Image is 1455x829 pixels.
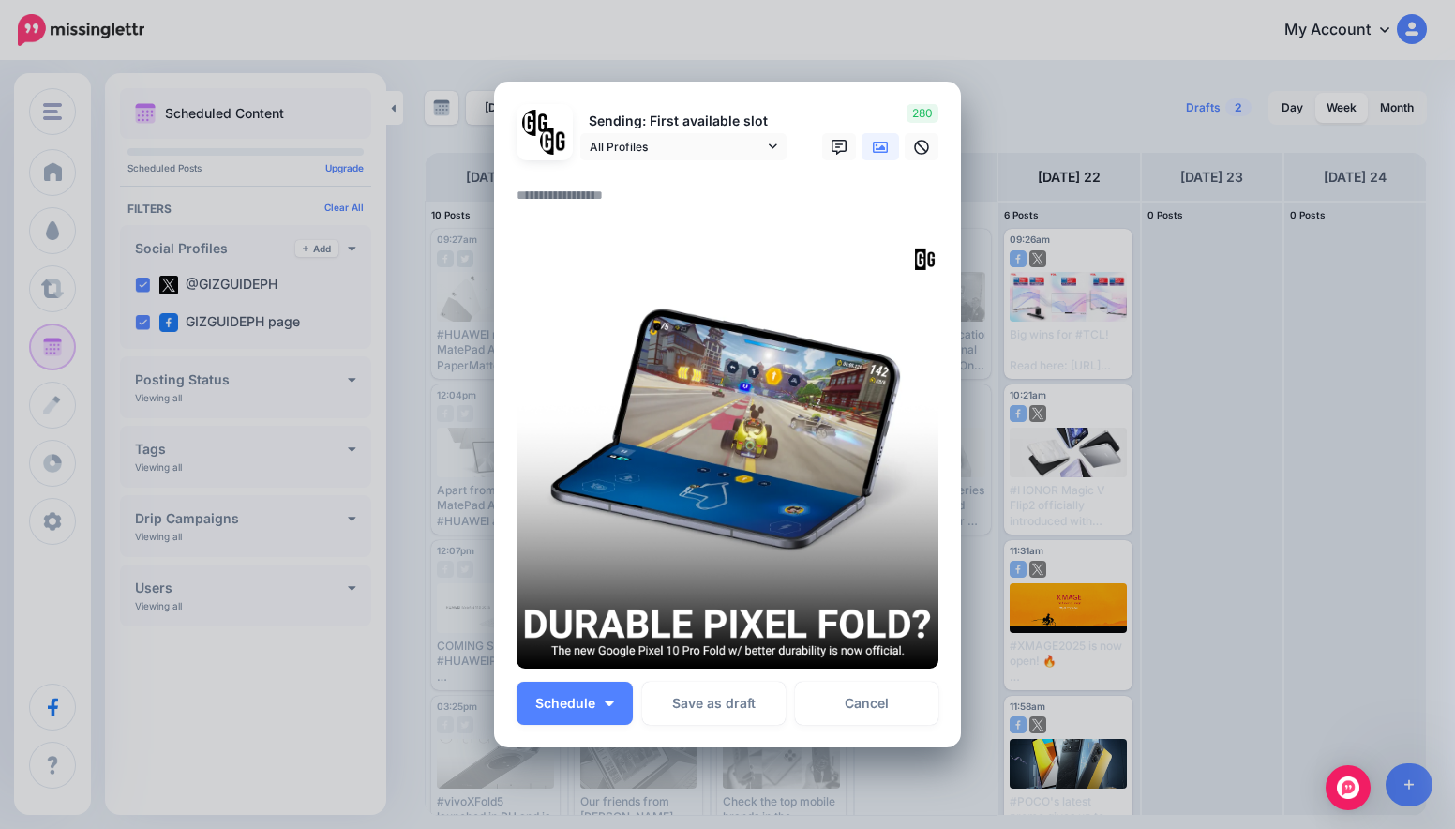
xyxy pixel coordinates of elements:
[642,682,786,725] button: Save as draft
[517,682,633,725] button: Schedule
[580,111,787,132] p: Sending: First available slot
[580,133,787,160] a: All Profiles
[540,128,567,155] img: JT5sWCfR-79925.png
[535,697,595,710] span: Schedule
[517,247,938,669] img: G2I8DSU26VLIQR7C4SIBCIRLEAYN7VWF.png
[590,137,764,157] span: All Profiles
[1326,765,1371,810] div: Open Intercom Messenger
[605,701,614,706] img: arrow-down-white.png
[522,110,549,137] img: 353459792_649996473822713_4483302954317148903_n-bsa138318.png
[907,104,938,123] span: 280
[795,682,938,725] a: Cancel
